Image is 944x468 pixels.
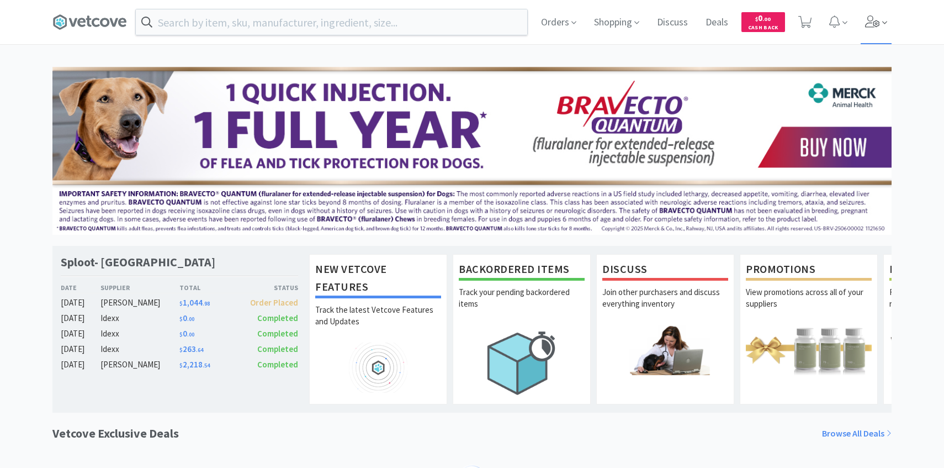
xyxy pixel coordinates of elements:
[257,328,298,339] span: Completed
[453,254,591,404] a: Backordered ItemsTrack your pending backordered items
[61,254,215,270] h1: Sploot- [GEOGRAPHIC_DATA]
[257,313,298,323] span: Completed
[61,327,100,340] div: [DATE]
[52,67,892,235] img: 3ffb5edee65b4d9ab6d7b0afa510b01f.jpg
[61,312,100,325] div: [DATE]
[179,297,210,308] span: 1,044
[762,15,771,23] span: . 00
[459,325,585,401] img: hero_backorders.png
[203,362,210,369] span: . 54
[52,424,179,443] h1: Vetcove Exclusive Deals
[61,358,100,371] div: [DATE]
[746,286,872,325] p: View promotions across all of your suppliers
[238,282,298,293] div: Status
[740,254,878,404] a: PromotionsView promotions across all of your suppliers
[100,296,179,309] div: [PERSON_NAME]
[179,346,183,354] span: $
[602,325,728,375] img: hero_discuss.png
[179,313,194,323] span: 0
[179,331,183,338] span: $
[100,343,179,356] div: Idexx
[459,260,585,281] h1: Backordered Items
[179,282,239,293] div: Total
[250,297,298,308] span: Order Placed
[748,25,778,32] span: Cash Back
[187,331,194,338] span: . 00
[100,312,179,325] div: Idexx
[179,328,194,339] span: 0
[755,15,758,23] span: $
[755,13,771,23] span: 0
[187,315,194,323] span: . 00
[61,296,100,309] div: [DATE]
[100,358,179,371] div: [PERSON_NAME]
[61,312,298,325] a: [DATE]Idexx$0.00Completed
[100,282,179,293] div: Supplier
[179,362,183,369] span: $
[459,286,585,325] p: Track your pending backordered items
[596,254,734,404] a: DiscussJoin other purchasers and discuss everything inventory
[741,7,785,37] a: $0.00Cash Back
[315,260,441,298] h1: New Vetcove Features
[179,344,203,354] span: 263
[61,358,298,371] a: [DATE][PERSON_NAME]$2,218.54Completed
[61,343,100,356] div: [DATE]
[61,282,100,293] div: Date
[179,300,183,307] span: $
[822,427,892,441] a: Browse All Deals
[136,9,527,35] input: Search by item, sku, manufacturer, ingredient, size...
[602,286,728,325] p: Join other purchasers and discuss everything inventory
[203,300,210,307] span: . 98
[315,343,441,393] img: hero_feature_roadmap.png
[100,327,179,340] div: Idexx
[179,315,183,323] span: $
[179,359,210,370] span: 2,218
[653,18,692,28] a: Discuss
[257,344,298,354] span: Completed
[701,18,733,28] a: Deals
[309,254,447,404] a: New Vetcove FeaturesTrack the latest Vetcove Features and Updates
[602,260,728,281] h1: Discuss
[61,327,298,340] a: [DATE]Idexx$0.00Completed
[746,325,872,375] img: hero_promotions.png
[61,343,298,356] a: [DATE]Idexx$263.64Completed
[315,304,441,343] p: Track the latest Vetcove Features and Updates
[746,260,872,281] h1: Promotions
[61,296,298,309] a: [DATE][PERSON_NAME]$1,044.98Order Placed
[257,359,298,370] span: Completed
[196,346,203,354] span: . 64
